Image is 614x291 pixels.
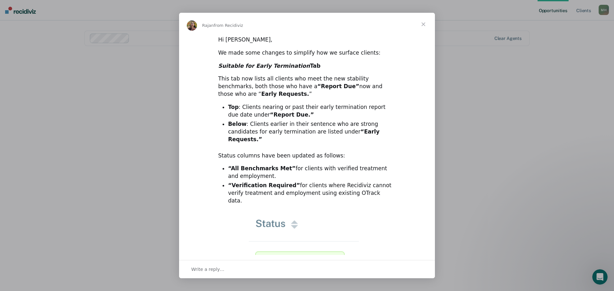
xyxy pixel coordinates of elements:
div: Open conversation and reply [179,260,435,278]
span: Rajan [202,23,214,28]
b: Top [228,104,239,110]
div: Hi [PERSON_NAME], [218,36,396,44]
b: “Report Due” [317,83,359,89]
span: Write a reply… [191,265,224,273]
b: “Report Due.” [270,111,314,118]
b: Tab [218,63,320,69]
b: “Early Requests.” [228,128,380,142]
b: “Verification Required” [228,182,300,188]
div: Status columns have been updated as follows: [218,152,396,160]
i: Suitable for Early Termination [218,63,310,69]
div: We made some changes to simplify how we surface clients: [218,49,396,57]
li: for clients where Recidiviz cannot verify treatment and employment using existing OTrack data. [228,182,396,205]
li: for clients with verified treatment and employment. [228,165,396,180]
li: : Clients earlier in their sentence who are strong candidates for early termination are listed under [228,120,396,143]
b: Early Requests. [261,91,309,97]
span: Close [412,13,435,36]
img: Profile image for Rajan [187,20,197,31]
b: “All Benchmarks Met” [228,165,295,172]
li: : Clients nearing or past their early termination report due date under [228,103,396,119]
b: Below [228,121,247,127]
div: This tab now lists all clients who meet the new stability benchmarks, both those who have a now a... [218,75,396,98]
span: from Recidiviz [214,23,243,28]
